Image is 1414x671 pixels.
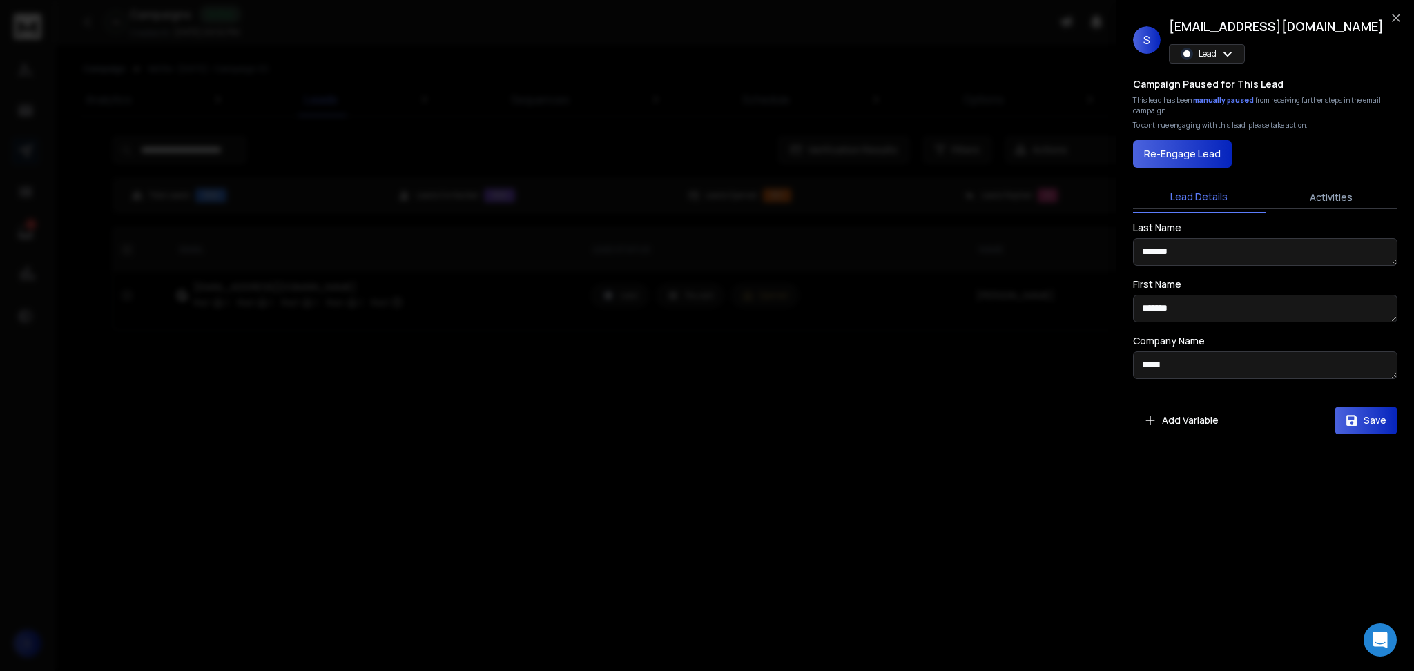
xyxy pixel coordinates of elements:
[1133,407,1230,434] button: Add Variable
[1133,120,1308,130] p: To continue engaging with this lead, please take action.
[1133,182,1266,213] button: Lead Details
[1169,17,1384,36] h1: [EMAIL_ADDRESS][DOMAIN_NAME]
[1364,623,1397,657] div: Open Intercom Messenger
[1335,407,1397,434] button: Save
[1193,95,1255,105] span: manually paused
[1133,95,1397,116] div: This lead has been from receiving further steps in the email campaign.
[1133,77,1284,91] h3: Campaign Paused for This Lead
[1199,48,1217,59] p: Lead
[1133,336,1205,346] label: Company Name
[1133,26,1161,54] span: S
[1133,280,1181,289] label: First Name
[1133,140,1232,168] button: Re-Engage Lead
[1133,223,1181,233] label: Last Name
[1266,182,1398,213] button: Activities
